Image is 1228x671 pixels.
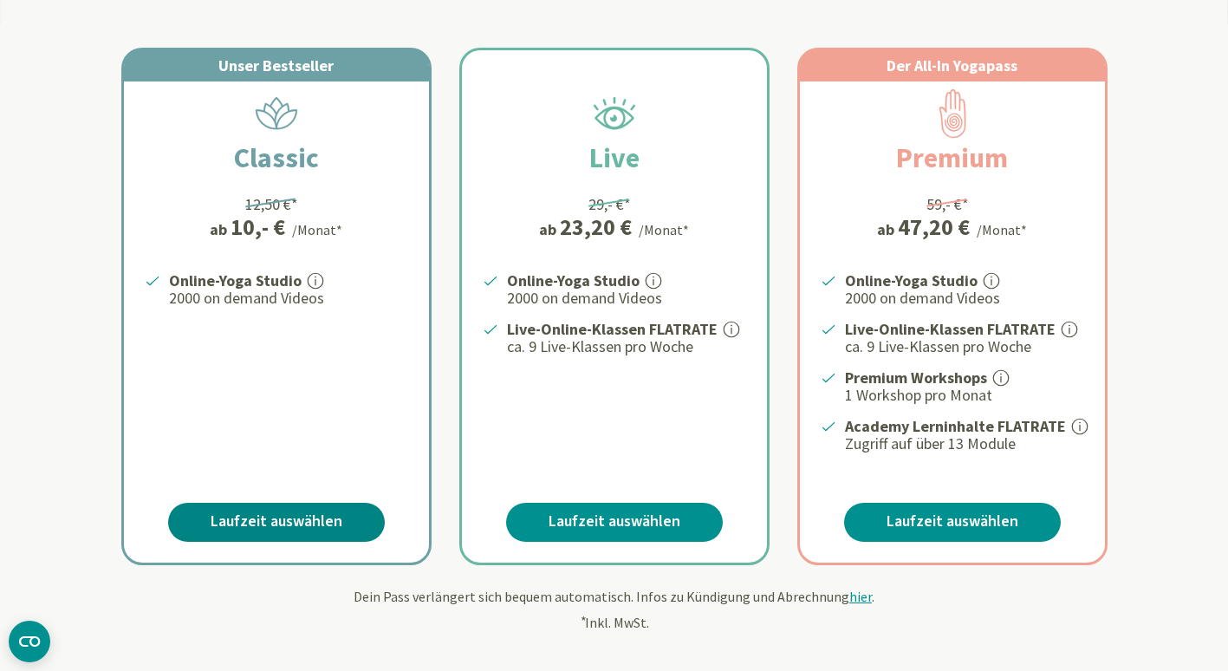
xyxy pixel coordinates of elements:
strong: Premium Workshops [845,368,987,388]
div: /Monat* [977,219,1027,240]
div: 12,50 €* [245,192,298,216]
a: Laufzeit auswählen [844,503,1061,542]
div: /Monat* [639,219,689,240]
h2: Classic [192,137,361,179]
div: 29,- €* [588,192,631,216]
p: 2000 on demand Videos [507,288,746,309]
strong: Online-Yoga Studio [169,270,302,290]
div: Dein Pass verlängert sich bequem automatisch. Infos zu Kündigung und Abrechnung . Inkl. MwSt. [107,586,1121,633]
span: ab [877,218,898,241]
p: ca. 9 Live-Klassen pro Woche [845,336,1084,357]
span: Der All-In Yogapass [887,55,1017,75]
span: Unser Bestseller [218,55,334,75]
strong: Online-Yoga Studio [507,270,640,290]
div: 10,- € [231,216,285,238]
h2: Premium [854,137,1049,179]
a: Laufzeit auswählen [506,503,723,542]
span: ab [539,218,560,241]
strong: Live-Online-Klassen FLATRATE [507,319,718,339]
p: ca. 9 Live-Klassen pro Woche [507,336,746,357]
span: hier [849,588,872,605]
span: ab [210,218,231,241]
p: 2000 on demand Videos [169,288,408,309]
a: Laufzeit auswählen [168,503,385,542]
div: 23,20 € [560,216,632,238]
p: 2000 on demand Videos [845,288,1084,309]
p: 1 Workshop pro Monat [845,385,1084,406]
strong: Online-Yoga Studio [845,270,978,290]
strong: Academy Lerninhalte FLATRATE [845,416,1066,436]
strong: Live-Online-Klassen FLATRATE [845,319,1056,339]
h2: Live [548,137,681,179]
button: CMP-Widget öffnen [9,621,50,662]
div: 47,20 € [898,216,970,238]
p: Zugriff auf über 13 Module [845,433,1084,454]
div: 59,- €* [926,192,969,216]
div: /Monat* [292,219,342,240]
